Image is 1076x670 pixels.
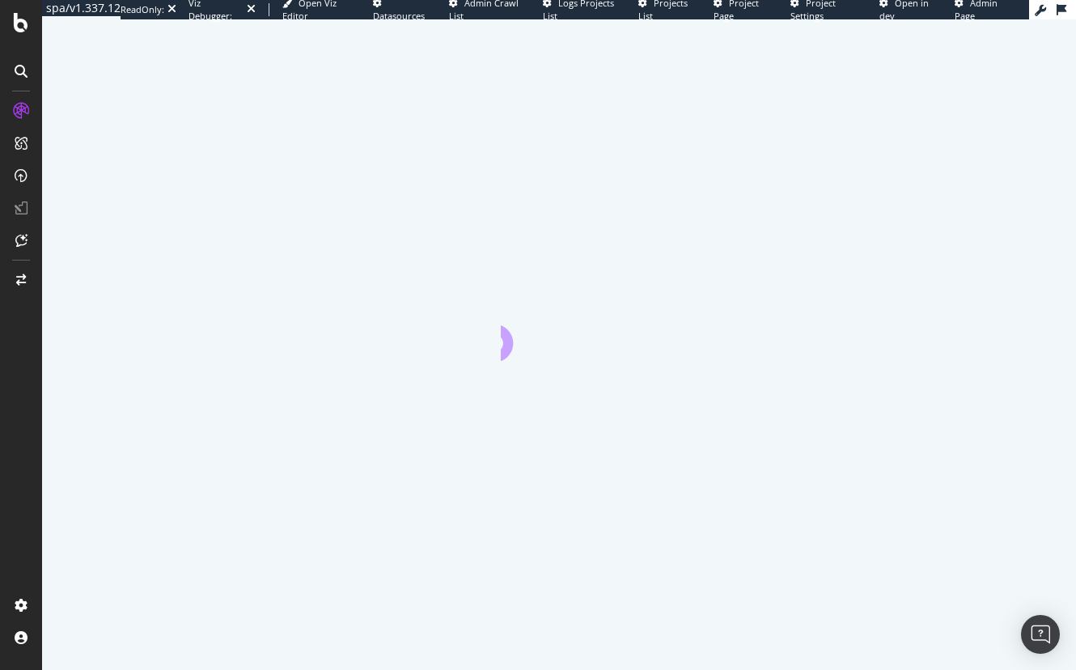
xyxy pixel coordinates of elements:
[121,3,164,16] div: ReadOnly:
[373,10,425,22] span: Datasources
[501,303,617,361] div: animation
[1021,615,1060,654] div: Open Intercom Messenger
